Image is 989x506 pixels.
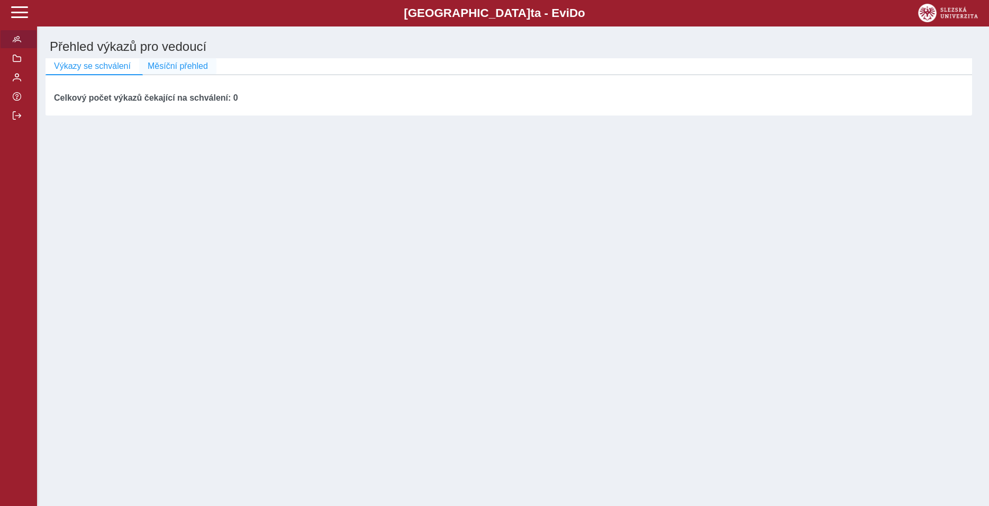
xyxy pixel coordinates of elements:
img: logo_web_su.png [918,4,978,22]
span: t [530,6,534,20]
span: o [578,6,585,20]
span: Výkazy se schválení [54,61,131,71]
button: Měsíční přehled [139,58,216,74]
span: D [569,6,578,20]
span: Měsíční přehled [148,61,208,71]
h1: Přehled výkazů pro vedoucí [46,35,981,58]
b: Celkový počet výkazů čekající na schválení: 0 [54,93,238,102]
b: [GEOGRAPHIC_DATA] a - Evi [32,6,957,20]
button: Výkazy se schválení [46,58,139,74]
